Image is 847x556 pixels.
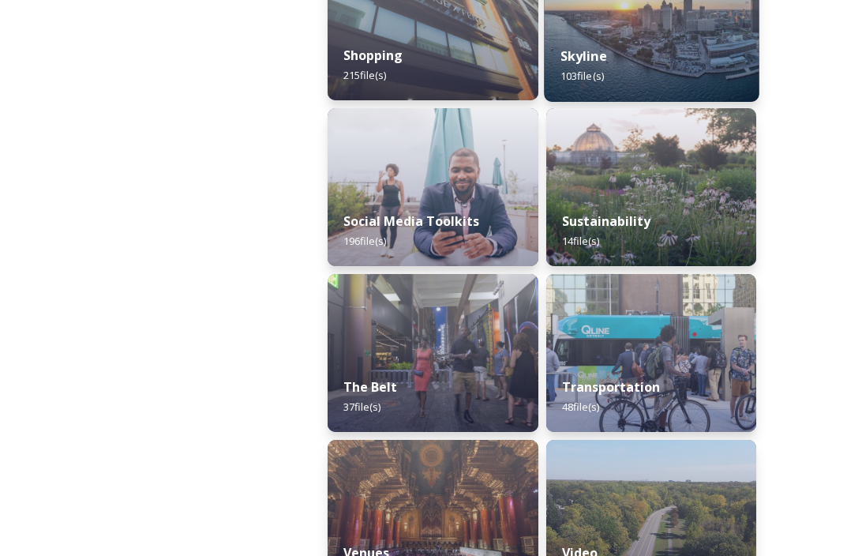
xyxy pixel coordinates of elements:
strong: Transportation [562,378,660,396]
span: 103 file(s) [560,69,603,83]
strong: Skyline [560,47,606,65]
strong: Shopping [343,47,403,64]
strong: Social Media Toolkits [343,212,479,230]
span: 48 file(s) [562,400,599,414]
strong: Sustainability [562,212,650,230]
strong: The Belt [343,378,397,396]
span: 37 file(s) [343,400,380,414]
span: 14 file(s) [562,234,599,248]
img: RIVERWALK%2520CONTENT%2520EDIT-15-PhotoCredit-Justin_Milhouse-UsageExpires_Oct-2024.jpg [328,108,538,266]
span: 196 file(s) [343,234,386,248]
img: Oudolf_6-22-2022-3186%2520copy.jpg [546,108,757,266]
span: 215 file(s) [343,68,386,82]
img: 90557b6c-0b62-448f-b28c-3e7395427b66.jpg [328,274,538,432]
img: QLine_Bill-Bowen_5507-2.jpeg [546,274,757,432]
